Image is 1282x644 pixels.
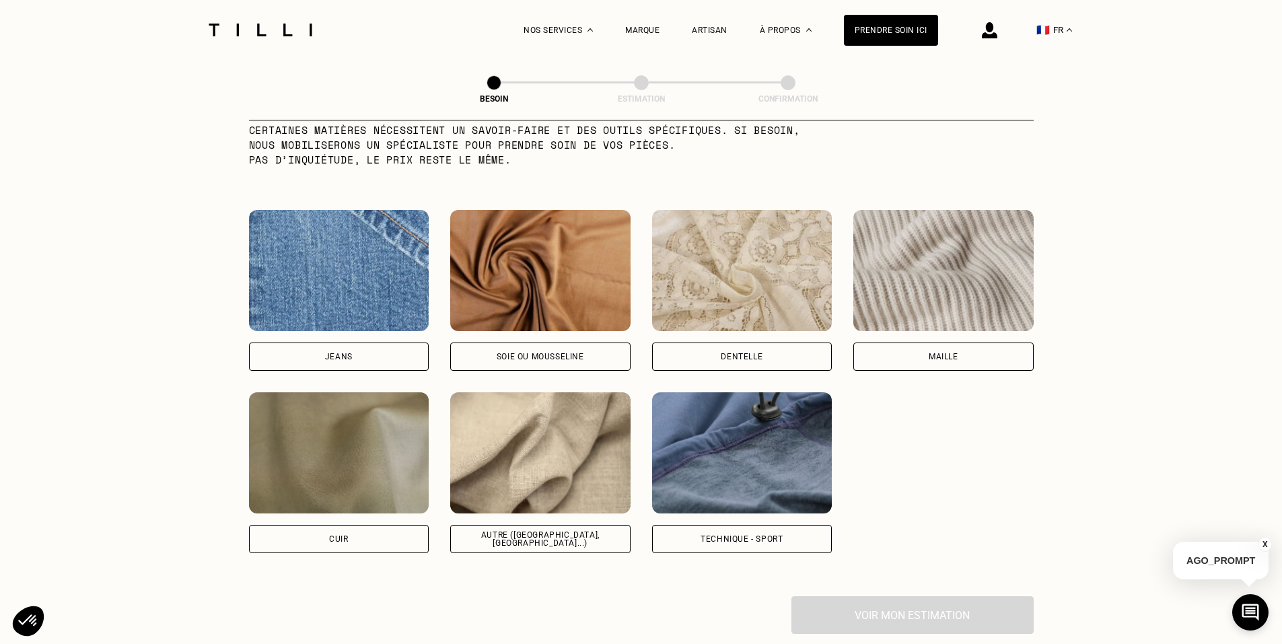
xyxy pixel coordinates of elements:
[652,392,832,513] img: Tilli retouche vos vêtements en Technique - Sport
[692,26,727,35] a: Artisan
[450,392,631,513] img: Tilli retouche vos vêtements en Autre (coton, jersey...)
[450,210,631,331] img: Tilli retouche vos vêtements en Soie ou mousseline
[1173,542,1269,579] p: AGO_PROMPT
[497,353,584,361] div: Soie ou mousseline
[701,535,783,543] div: Technique - Sport
[853,210,1034,331] img: Tilli retouche vos vêtements en Maille
[329,535,348,543] div: Cuir
[462,531,619,547] div: Autre ([GEOGRAPHIC_DATA], [GEOGRAPHIC_DATA]...)
[325,353,353,361] div: Jeans
[427,94,561,104] div: Besoin
[1036,24,1050,36] span: 🇫🇷
[1067,28,1072,32] img: menu déroulant
[249,392,429,513] img: Tilli retouche vos vêtements en Cuir
[574,94,709,104] div: Estimation
[844,15,938,46] a: Prendre soin ici
[249,210,429,331] img: Tilli retouche vos vêtements en Jeans
[625,26,660,35] a: Marque
[721,94,855,104] div: Confirmation
[929,353,958,361] div: Maille
[249,122,828,167] p: Certaines matières nécessitent un savoir-faire et des outils spécifiques. Si besoin, nous mobilis...
[982,22,997,38] img: icône connexion
[721,353,762,361] div: Dentelle
[652,210,832,331] img: Tilli retouche vos vêtements en Dentelle
[204,24,317,36] img: Logo du service de couturière Tilli
[587,28,593,32] img: Menu déroulant
[1258,537,1272,552] button: X
[806,28,812,32] img: Menu déroulant à propos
